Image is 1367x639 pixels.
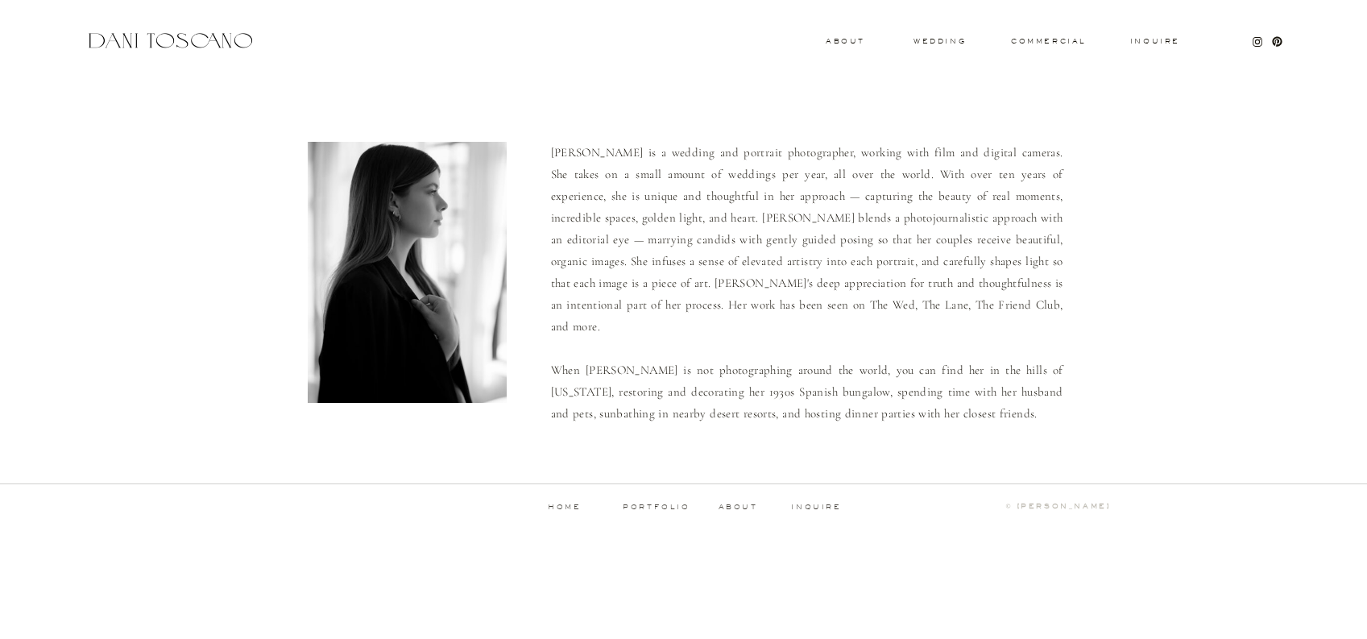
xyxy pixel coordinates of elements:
[1006,502,1111,510] b: © [PERSON_NAME]
[525,504,605,511] a: home
[826,38,861,44] a: About
[935,503,1111,511] a: © [PERSON_NAME]
[617,504,697,511] a: portfolio
[791,504,843,512] a: inquire
[1129,38,1181,46] a: Inquire
[551,142,1063,422] p: [PERSON_NAME] is a wedding and portrait photographer, working with film and digital cameras. She ...
[1011,38,1085,44] a: commercial
[719,504,763,511] a: about
[913,38,966,44] a: wedding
